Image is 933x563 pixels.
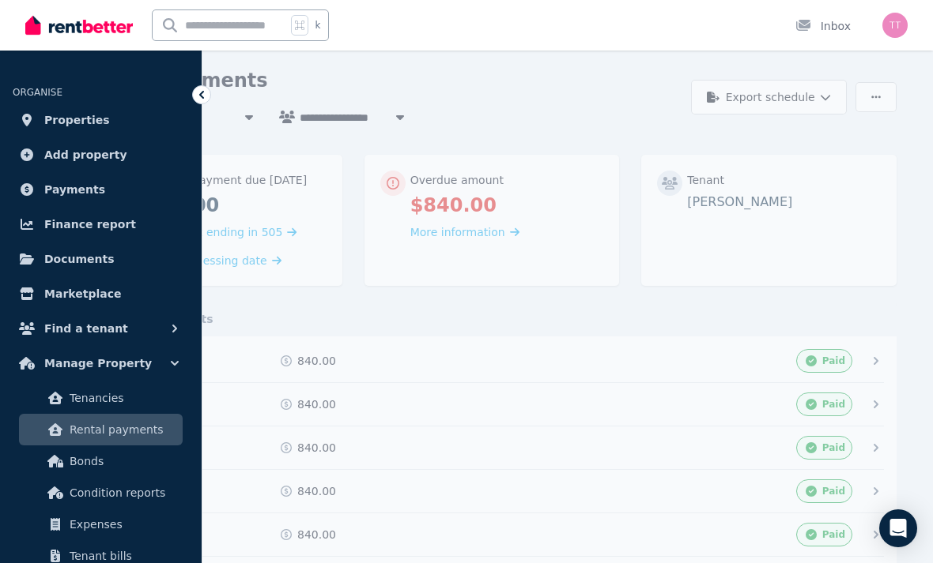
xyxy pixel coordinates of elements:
[70,452,176,471] span: Bonds
[879,509,917,547] div: Open Intercom Messenger
[297,483,336,499] span: 840.00
[410,193,604,218] p: $840.00
[13,278,189,310] a: Marketplace
[133,226,282,238] span: STG account ending in 505
[87,311,897,327] div: Regular payments
[133,172,307,188] p: Upcoming payment due [DATE]
[297,440,336,456] span: 840.00
[44,284,121,303] span: Marketplace
[70,483,176,502] span: Condition reports
[13,139,189,171] a: Add property
[133,253,281,268] a: Change processing date
[691,80,847,114] button: Export schedule
[13,243,189,275] a: Documents
[13,347,189,379] button: Manage Property
[44,319,128,338] span: Find a tenant
[822,485,845,497] span: Paid
[13,104,189,136] a: Properties
[13,87,62,98] span: ORGANISE
[882,13,908,38] img: Tracy Tadros
[19,445,183,477] a: Bonds
[70,515,176,534] span: Expenses
[13,313,189,344] button: Find a tenant
[13,208,189,240] a: Finance report
[297,527,336,542] span: 840.00
[822,528,845,541] span: Paid
[687,193,881,212] p: [PERSON_NAME]
[44,250,115,268] span: Documents
[19,414,183,445] a: Rental payments
[70,420,176,439] span: Rental payments
[795,18,851,34] div: Inbox
[44,215,136,234] span: Finance report
[297,396,336,412] span: 840.00
[297,353,336,369] span: 840.00
[687,172,724,188] p: Tenant
[410,226,505,238] span: More information
[133,193,327,218] p: $840.00
[44,180,105,199] span: Payments
[410,172,504,188] p: Overdue amount
[13,174,189,205] a: Payments
[822,398,845,411] span: Paid
[19,509,183,540] a: Expenses
[315,19,320,32] span: k
[19,382,183,414] a: Tenancies
[19,477,183,509] a: Condition reports
[25,13,133,37] img: RentBetter
[44,354,152,373] span: Manage Property
[44,111,110,129] span: Properties
[44,145,127,164] span: Add property
[70,388,176,407] span: Tenancies
[822,355,845,367] span: Paid
[822,441,845,454] span: Paid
